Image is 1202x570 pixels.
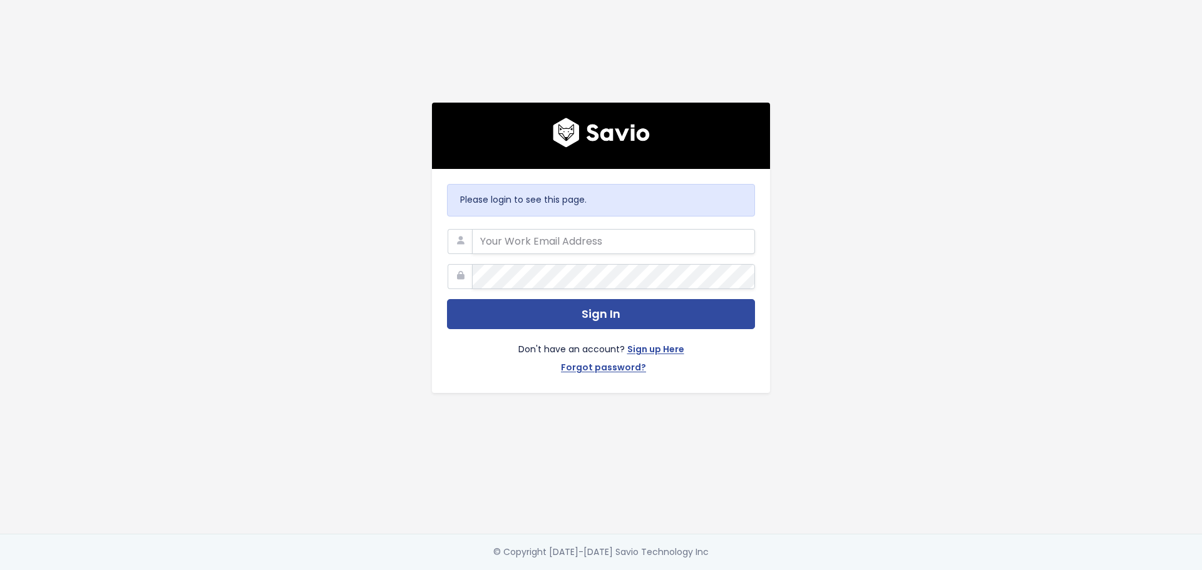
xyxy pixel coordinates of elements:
a: Sign up Here [627,342,684,360]
div: Don't have an account? [447,329,755,378]
img: logo600x187.a314fd40982d.png [553,118,650,148]
p: Please login to see this page. [460,192,742,208]
input: Your Work Email Address [472,229,755,254]
button: Sign In [447,299,755,330]
a: Forgot password? [561,360,646,378]
div: © Copyright [DATE]-[DATE] Savio Technology Inc [493,544,709,560]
